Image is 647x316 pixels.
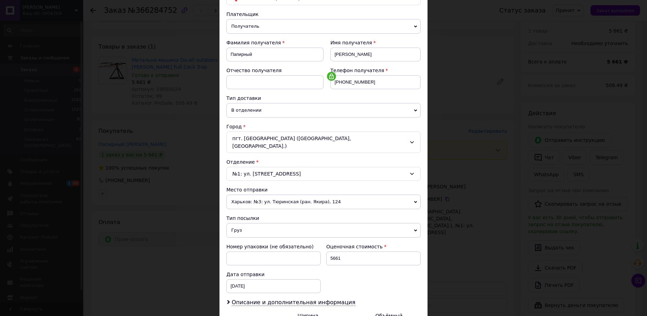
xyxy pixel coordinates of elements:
div: Номер упаковки (не обязательно) [226,243,321,250]
div: Город [226,123,421,130]
span: Фамилия получателя [226,40,281,45]
span: Место отправки [226,187,268,193]
span: Груз [226,223,421,238]
span: Харьков: №3: ул. Тюринская (ран. Якира), 124 [226,195,421,209]
span: Тип посылки [226,215,259,221]
span: Отчество получателя [226,68,282,73]
div: Оценочная стоимость [326,243,421,250]
span: Получатель [226,19,421,34]
span: В отделении [226,103,421,118]
div: Отделение [226,159,421,165]
span: Описание и дополнительная информация [232,299,355,306]
div: №1: ул. [STREET_ADDRESS] [226,167,421,181]
span: Имя получателя [330,40,372,45]
div: пгт. [GEOGRAPHIC_DATA] ([GEOGRAPHIC_DATA], [GEOGRAPHIC_DATA].) [226,131,421,153]
span: Тип доставки [226,95,261,101]
span: Телефон получателя [330,68,384,73]
div: Дата отправки [226,271,321,278]
span: Плательщик [226,11,259,17]
input: +380 [330,75,421,89]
